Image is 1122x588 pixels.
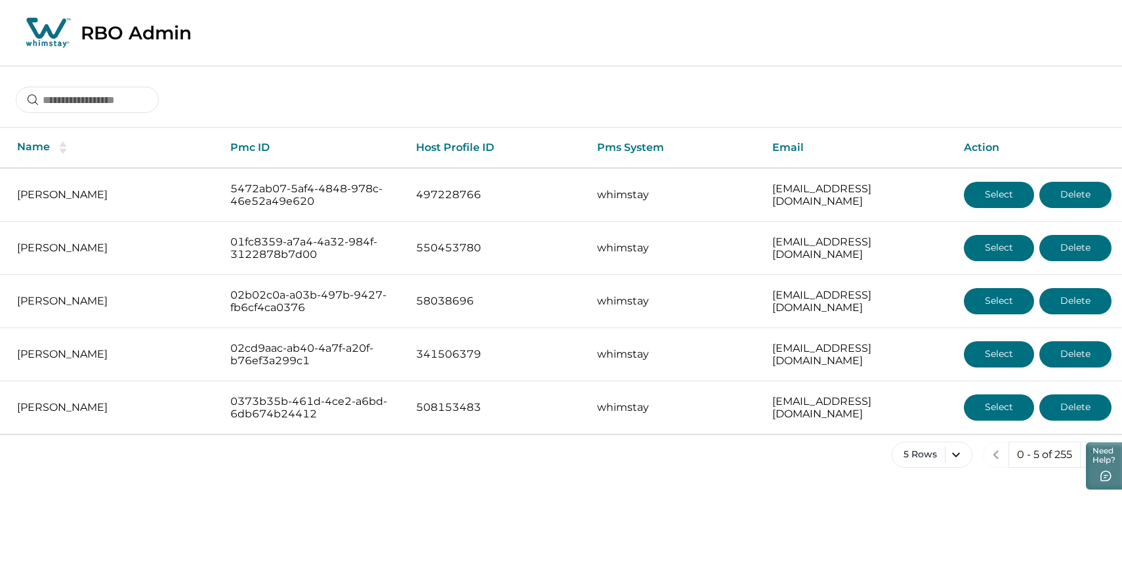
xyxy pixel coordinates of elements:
button: sorting [50,141,76,154]
button: Select [964,182,1034,208]
p: 550453780 [416,241,576,255]
p: 5472ab07-5af4-4848-978c-46e52a49e620 [230,182,394,208]
th: Email [762,128,953,168]
p: 0 - 5 of 255 [1017,448,1072,461]
button: next page [1080,442,1106,468]
button: Delete [1039,394,1112,421]
p: RBO Admin [81,22,192,44]
button: Select [964,341,1034,367]
p: [EMAIL_ADDRESS][DOMAIN_NAME] [772,342,943,367]
p: [PERSON_NAME] [17,348,209,361]
p: 0373b35b-461d-4ce2-a6bd-6db674b24412 [230,395,394,421]
button: 5 Rows [892,442,972,468]
p: [EMAIL_ADDRESS][DOMAIN_NAME] [772,289,943,314]
p: [PERSON_NAME] [17,401,209,414]
th: Pmc ID [220,128,405,168]
th: Host Profile ID [405,128,587,168]
button: Delete [1039,235,1112,261]
p: [PERSON_NAME] [17,188,209,201]
button: Select [964,235,1034,261]
p: 341506379 [416,348,576,361]
button: Delete [1039,341,1112,367]
button: Delete [1039,182,1112,208]
p: whimstay [597,295,751,308]
p: 02b02c0a-a03b-497b-9427-fb6cf4ca0376 [230,289,394,314]
p: whimstay [597,188,751,201]
p: [PERSON_NAME] [17,295,209,308]
p: [PERSON_NAME] [17,241,209,255]
p: 508153483 [416,401,576,414]
th: Pms System [587,128,762,168]
p: 01fc8359-a7a4-4a32-984f-3122878b7d00 [230,236,394,261]
th: Action [953,128,1122,168]
p: [EMAIL_ADDRESS][DOMAIN_NAME] [772,395,943,421]
button: Select [964,288,1034,314]
p: whimstay [597,348,751,361]
p: 58038696 [416,295,576,308]
p: [EMAIL_ADDRESS][DOMAIN_NAME] [772,182,943,208]
p: 497228766 [416,188,576,201]
button: 0 - 5 of 255 [1008,442,1081,468]
p: 02cd9aac-ab40-4a7f-a20f-b76ef3a299c1 [230,342,394,367]
p: whimstay [597,401,751,414]
button: previous page [983,442,1009,468]
p: whimstay [597,241,751,255]
p: [EMAIL_ADDRESS][DOMAIN_NAME] [772,236,943,261]
button: Delete [1039,288,1112,314]
button: Select [964,394,1034,421]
